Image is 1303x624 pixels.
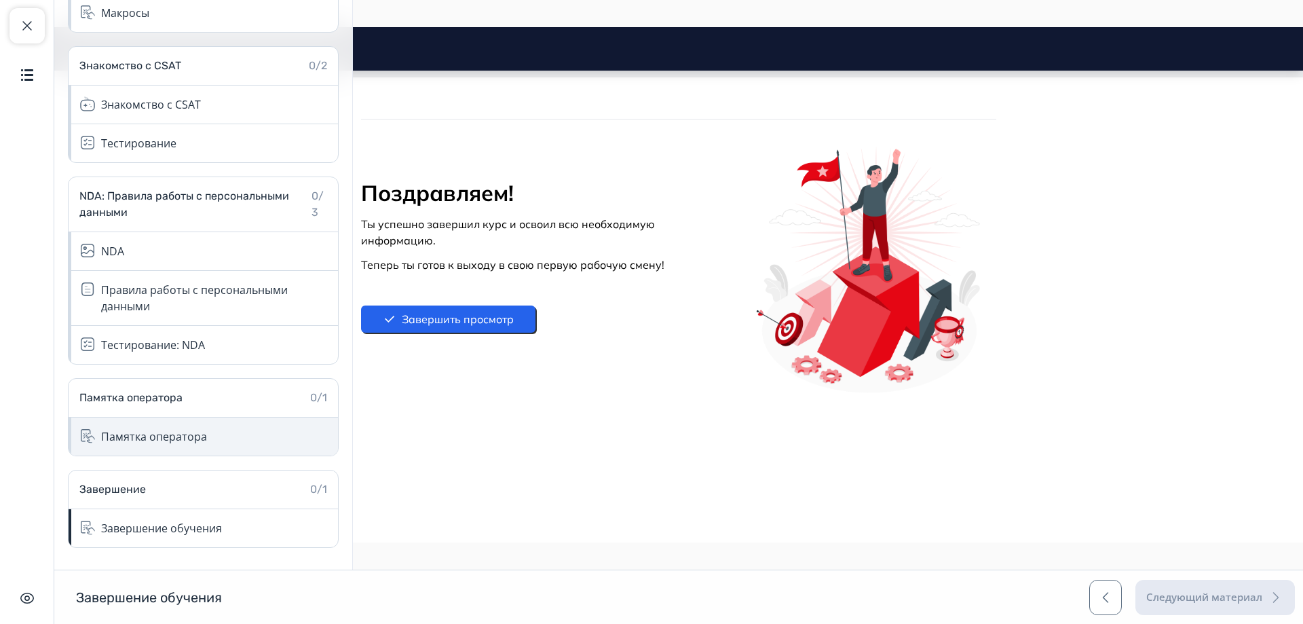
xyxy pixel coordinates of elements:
[79,58,181,74] div: Знакомство с CSAT
[79,481,146,498] div: Завершение
[101,520,222,536] div: Завершение обучения
[101,135,176,151] div: Тестирование
[101,282,330,314] div: Правила работы с персональными данными
[310,481,327,498] div: 0/1
[101,243,124,259] div: NDA
[307,278,481,306] button: Завершить просмотр
[79,188,295,221] div: NDA: Правила работы с персональными данными
[101,428,207,445] div: Памятка оператора
[19,590,35,606] img: Скрыть интерфейс
[101,337,205,353] div: Тестирование: NDA
[311,188,327,221] div: 0/3
[69,124,338,162] div: Тестирование
[307,230,666,246] p: Теперь ты готов к выходу в свою первую рабочую смену!
[310,390,327,406] div: 0/1
[19,67,35,83] img: Содержание
[54,27,1303,543] iframe: https://go.teachbase.ru/listeners/scorm_pack/course_sessions/preview/scorms/160827/launch?allow_f...
[101,5,149,21] div: Макросы
[307,152,666,181] h2: Поздравляем!
[69,86,338,124] div: Знакомство с CSAT
[688,114,942,368] img: Успешное прохождение
[69,232,338,271] div: NDA
[79,390,183,406] div: Памятка оператора
[69,271,338,326] div: Правила работы с персональными данными
[76,589,222,606] h1: Завершение обучения
[307,189,666,221] p: Ты успешно завершил курс и освоил всю необходимую информацию.
[101,96,201,113] div: Знакомство с CSAT
[69,418,338,456] div: Памятка оператора
[309,58,327,74] div: 0/2
[69,509,338,547] div: Завершение обучения
[69,326,338,364] div: Тестирование: NDA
